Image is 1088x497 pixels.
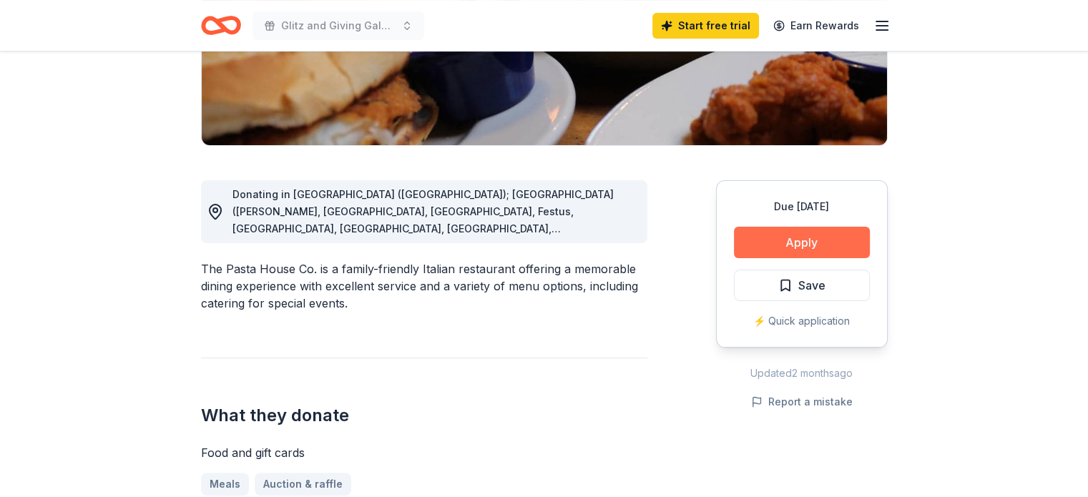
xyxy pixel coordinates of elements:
button: Glitz and Giving Gala Auction [253,11,424,40]
a: Home [201,9,241,42]
a: Earn Rewards [765,13,868,39]
span: Save [798,276,825,295]
div: The Pasta House Co. is a family-friendly Italian restaurant offering a memorable dining experienc... [201,260,647,312]
a: Meals [201,473,249,496]
a: Start free trial [652,13,759,39]
button: Apply [734,227,870,258]
div: ⚡️ Quick application [734,313,870,330]
a: Auction & raffle [255,473,351,496]
span: Donating in [GEOGRAPHIC_DATA] ([GEOGRAPHIC_DATA]); [GEOGRAPHIC_DATA] ([PERSON_NAME], [GEOGRAPHIC_... [232,188,634,252]
button: Report a mistake [751,393,853,410]
h2: What they donate [201,404,647,427]
div: Updated 2 months ago [716,365,888,382]
div: Due [DATE] [734,198,870,215]
div: Food and gift cards [201,444,647,461]
button: Save [734,270,870,301]
span: Glitz and Giving Gala Auction [281,17,396,34]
